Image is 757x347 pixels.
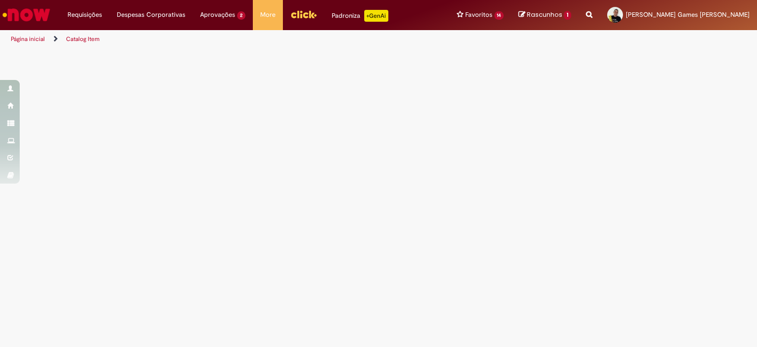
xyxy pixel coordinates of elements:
span: 2 [237,11,245,20]
a: Rascunhos [518,10,571,20]
span: More [260,10,275,20]
p: +GenAi [364,10,388,22]
a: Página inicial [11,35,45,43]
span: 14 [494,11,504,20]
img: ServiceNow [1,5,52,25]
span: Rascunhos [527,10,562,19]
a: Catalog Item [66,35,100,43]
span: Requisições [68,10,102,20]
ul: Trilhas de página [7,30,497,48]
div: Padroniza [332,10,388,22]
span: [PERSON_NAME] Games [PERSON_NAME] [626,10,750,19]
img: click_logo_yellow_360x200.png [290,7,317,22]
span: Favoritos [465,10,492,20]
span: Despesas Corporativas [117,10,185,20]
span: Aprovações [200,10,235,20]
span: 1 [564,11,571,20]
